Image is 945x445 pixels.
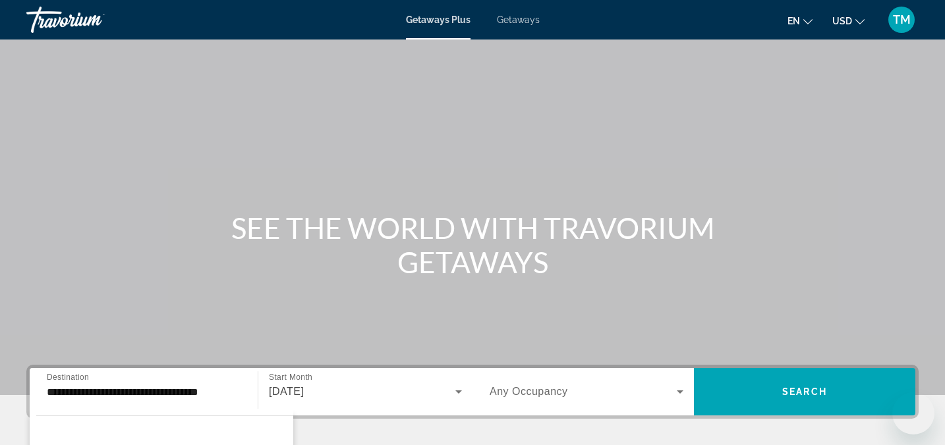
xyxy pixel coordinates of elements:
[406,14,471,25] a: Getaways Plus
[26,3,158,37] a: Travorium
[225,211,720,279] h1: SEE THE WORLD WITH TRAVORIUM GETAWAYS
[269,386,304,397] span: [DATE]
[490,386,568,397] span: Any Occupancy
[30,368,915,415] div: Search widget
[893,13,911,26] span: TM
[497,14,540,25] a: Getaways
[892,392,934,434] iframe: Button to launch messaging window
[884,6,919,34] button: User Menu
[269,373,312,382] span: Start Month
[694,368,915,415] button: Search
[787,16,800,26] span: en
[832,16,852,26] span: USD
[782,386,827,397] span: Search
[832,11,865,30] button: Change currency
[47,373,89,381] span: Destination
[787,11,813,30] button: Change language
